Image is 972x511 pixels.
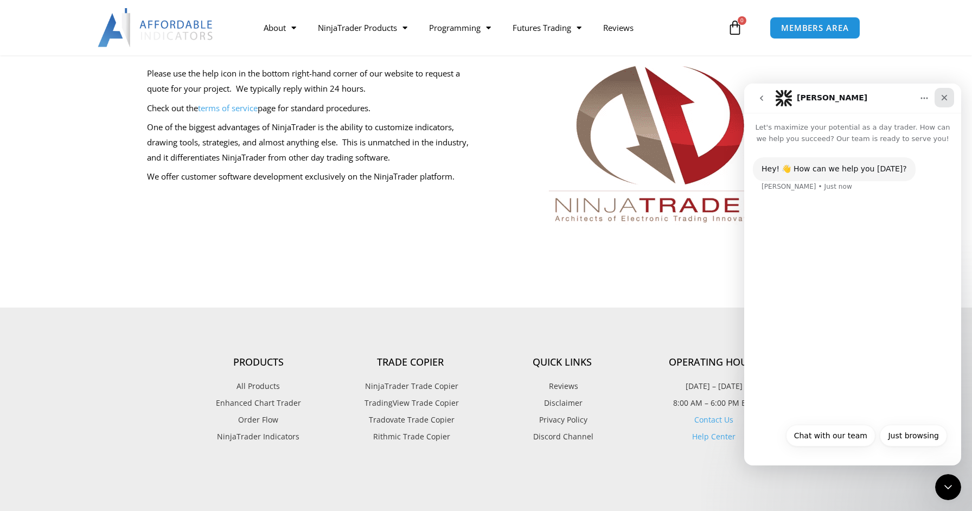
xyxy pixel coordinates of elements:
[147,169,481,184] p: We offer customer software development exclusively on the NinjaTrader platform.
[744,84,961,465] iframe: Intercom live chat
[592,15,644,40] a: Reviews
[502,15,592,40] a: Futures Trading
[486,430,638,444] a: Discord Channel
[334,413,486,427] a: Tradovate Trade Copier
[182,356,334,368] h4: Products
[528,55,789,248] img: Ninjatrader2combo large | Affordable Indicators – NinjaTrader
[694,414,733,425] a: Contact Us
[638,356,790,368] h4: Operating Hours
[147,101,481,116] p: Check out the page for standard procedures.
[486,396,638,410] a: Disclaimer
[334,396,486,410] a: TradingView Trade Copier
[147,66,481,97] p: Please use the help icon in the bottom right-hand corner of our website to request a quote for yo...
[198,103,258,113] a: terms of service
[486,413,638,427] a: Privacy Policy
[530,430,593,444] span: Discord Channel
[98,8,214,47] img: LogoAI | Affordable Indicators – NinjaTrader
[536,413,587,427] span: Privacy Policy
[253,15,307,40] a: About
[486,356,638,368] h4: Quick Links
[182,396,334,410] a: Enhanced Chart Trader
[418,15,502,40] a: Programming
[738,16,746,25] span: 0
[182,413,334,427] a: Order Flow
[334,356,486,368] h4: Trade Copier
[238,413,278,427] span: Order Flow
[781,24,849,32] span: MEMBERS AREA
[334,379,486,393] a: NinjaTrader Trade Copier
[546,379,578,393] span: Reviews
[362,379,458,393] span: NinjaTrader Trade Copier
[217,430,299,444] span: NinjaTrader Indicators
[147,120,481,165] p: One of the biggest advantages of NinjaTrader is the ability to customize indicators, drawing tool...
[216,396,301,410] span: Enhanced Chart Trader
[486,379,638,393] a: Reviews
[182,379,334,393] a: All Products
[692,431,736,442] a: Help Center
[711,12,759,43] a: 0
[541,396,583,410] span: Disclaimer
[236,379,280,393] span: All Products
[370,430,450,444] span: Rithmic Trade Copier
[770,17,860,39] a: MEMBERS AREA
[334,430,486,444] a: Rithmic Trade Copier
[253,15,725,40] nav: Menu
[182,430,334,444] a: NinjaTrader Indicators
[935,474,961,500] iframe: Intercom live chat
[307,15,418,40] a: NinjaTrader Products
[362,396,459,410] span: TradingView Trade Copier
[638,379,790,393] p: [DATE] – [DATE]
[366,413,455,427] span: Tradovate Trade Copier
[638,396,790,410] p: 8:00 AM – 6:00 PM EST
